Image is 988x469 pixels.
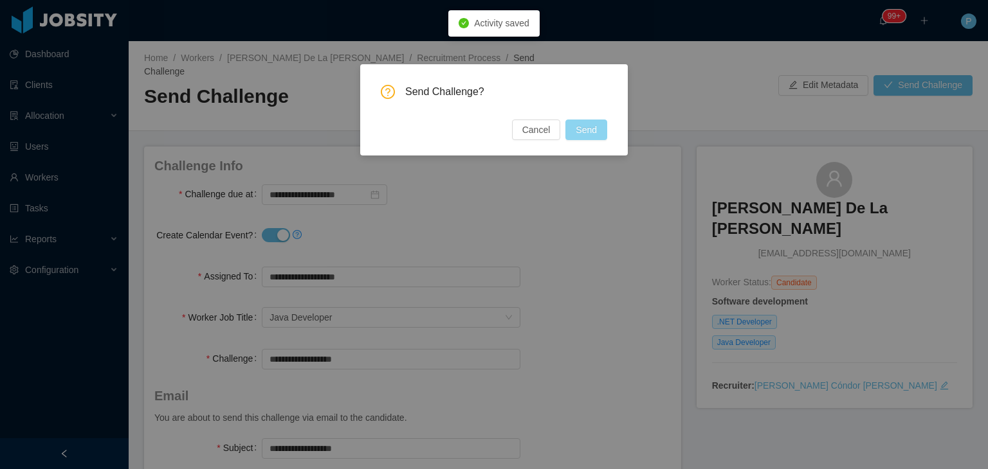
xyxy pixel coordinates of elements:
[565,119,607,140] button: Send
[405,85,607,99] span: Send Challenge?
[381,85,395,99] i: icon: question-circle
[512,119,561,140] button: Cancel
[459,18,469,28] i: icon: check-circle
[474,18,529,28] span: Activity saved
